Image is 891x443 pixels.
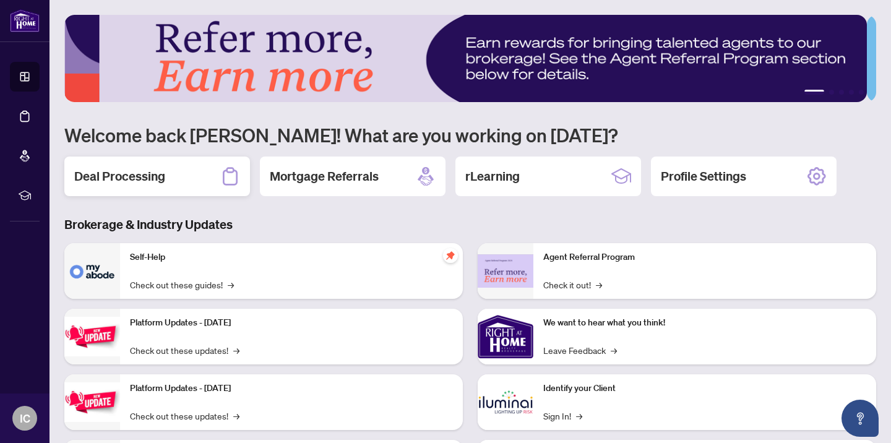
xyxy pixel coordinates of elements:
[64,382,120,421] img: Platform Updates - July 8, 2025
[543,316,866,330] p: We want to hear what you think!
[465,168,520,185] h2: rLearning
[270,168,379,185] h2: Mortgage Referrals
[130,343,239,357] a: Check out these updates!→
[64,15,867,102] img: Slide 0
[64,243,120,299] img: Self-Help
[829,90,834,95] button: 2
[841,400,879,437] button: Open asap
[233,343,239,357] span: →
[130,251,453,264] p: Self-Help
[543,382,866,395] p: Identify your Client
[228,278,234,291] span: →
[64,123,876,147] h1: Welcome back [PERSON_NAME]! What are you working on [DATE]?
[233,409,239,423] span: →
[611,343,617,357] span: →
[576,409,582,423] span: →
[849,90,854,95] button: 4
[64,216,876,233] h3: Brokerage & Industry Updates
[543,251,866,264] p: Agent Referral Program
[661,168,746,185] h2: Profile Settings
[130,278,234,291] a: Check out these guides!→
[10,9,40,32] img: logo
[74,168,165,185] h2: Deal Processing
[804,90,824,95] button: 1
[130,409,239,423] a: Check out these updates!→
[543,409,582,423] a: Sign In!→
[859,90,864,95] button: 5
[64,317,120,356] img: Platform Updates - July 21, 2025
[543,343,617,357] a: Leave Feedback→
[543,278,602,291] a: Check it out!→
[596,278,602,291] span: →
[20,410,30,427] span: IC
[130,316,453,330] p: Platform Updates - [DATE]
[839,90,844,95] button: 3
[478,309,533,364] img: We want to hear what you think!
[443,248,458,263] span: pushpin
[130,382,453,395] p: Platform Updates - [DATE]
[478,374,533,430] img: Identify your Client
[478,254,533,288] img: Agent Referral Program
